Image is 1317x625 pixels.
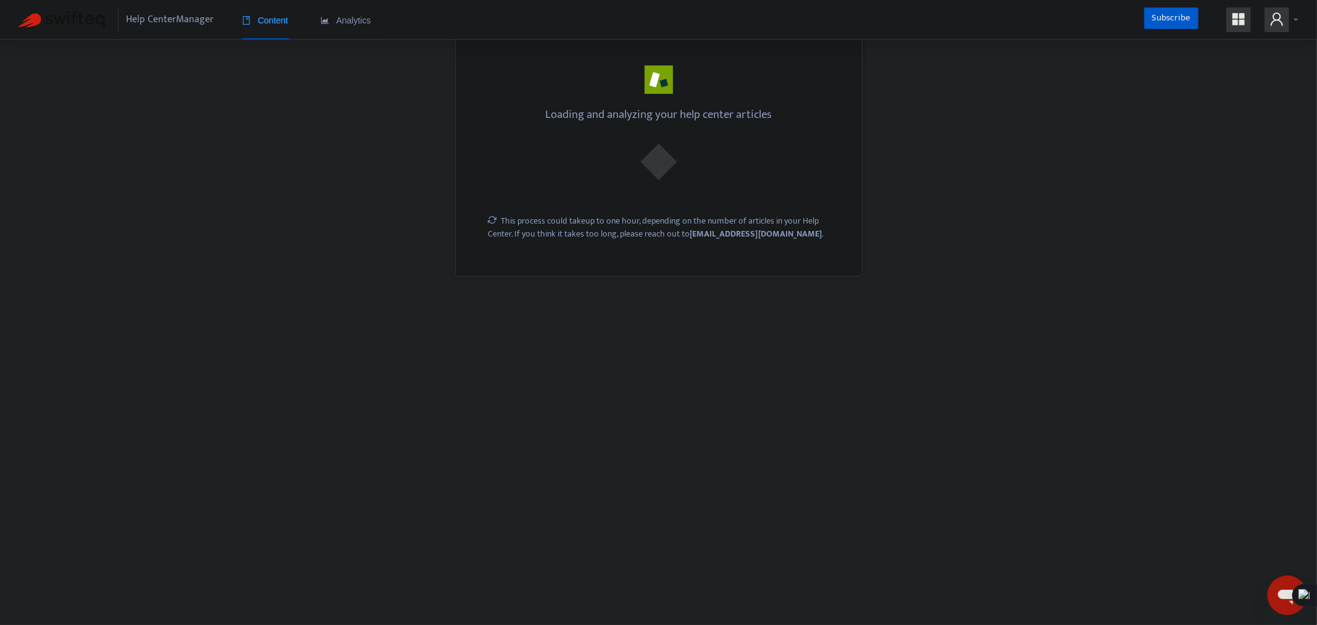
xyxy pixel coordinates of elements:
a: Subscribe [1144,7,1198,30]
span: appstore [1231,12,1246,27]
iframe: Button to launch messaging window [1268,576,1307,615]
span: Analytics [320,15,371,25]
img: zendesk_support.png [645,65,673,94]
strong: [EMAIL_ADDRESS][DOMAIN_NAME] [690,227,822,241]
span: Help Center Manager [127,8,214,31]
span: user [1269,12,1284,27]
span: Content [242,15,288,25]
span: area-chart [320,16,329,25]
div: This process could take up to one hour, depending on the number of articles in your Help Center .... [488,214,843,240]
h5: Loading and analyzing your help center articles [474,108,843,122]
span: book [242,16,251,25]
img: Swifteq [19,11,105,28]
